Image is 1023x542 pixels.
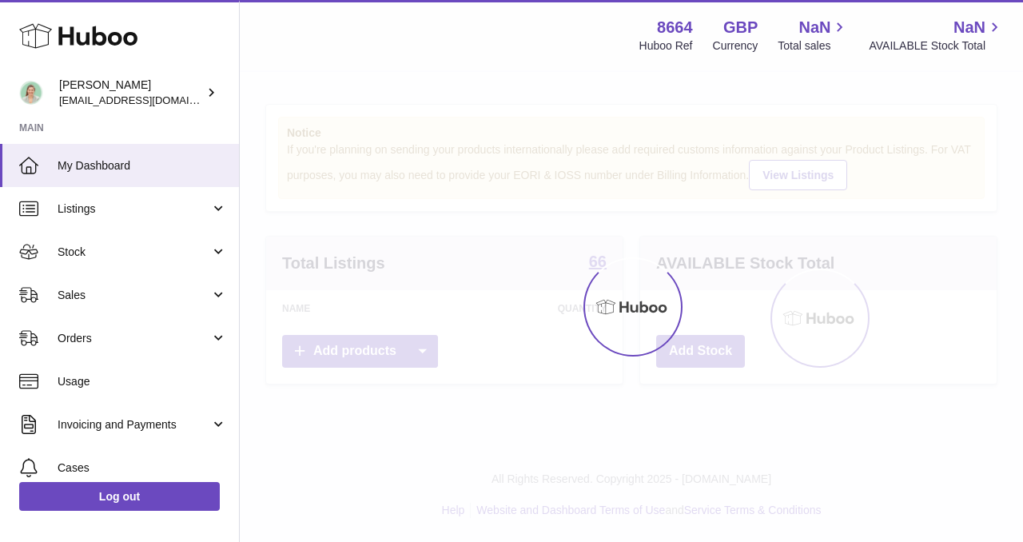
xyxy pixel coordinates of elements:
[58,331,210,346] span: Orders
[19,81,43,105] img: hello@thefacialcuppingexpert.com
[58,288,210,303] span: Sales
[58,374,227,389] span: Usage
[778,17,849,54] a: NaN Total sales
[869,38,1004,54] span: AVAILABLE Stock Total
[58,460,227,476] span: Cases
[778,38,849,54] span: Total sales
[58,201,210,217] span: Listings
[59,78,203,108] div: [PERSON_NAME]
[59,94,235,106] span: [EMAIL_ADDRESS][DOMAIN_NAME]
[657,17,693,38] strong: 8664
[639,38,693,54] div: Huboo Ref
[58,245,210,260] span: Stock
[869,17,1004,54] a: NaN AVAILABLE Stock Total
[58,158,227,173] span: My Dashboard
[713,38,758,54] div: Currency
[953,17,985,38] span: NaN
[723,17,758,38] strong: GBP
[58,417,210,432] span: Invoicing and Payments
[19,482,220,511] a: Log out
[798,17,830,38] span: NaN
